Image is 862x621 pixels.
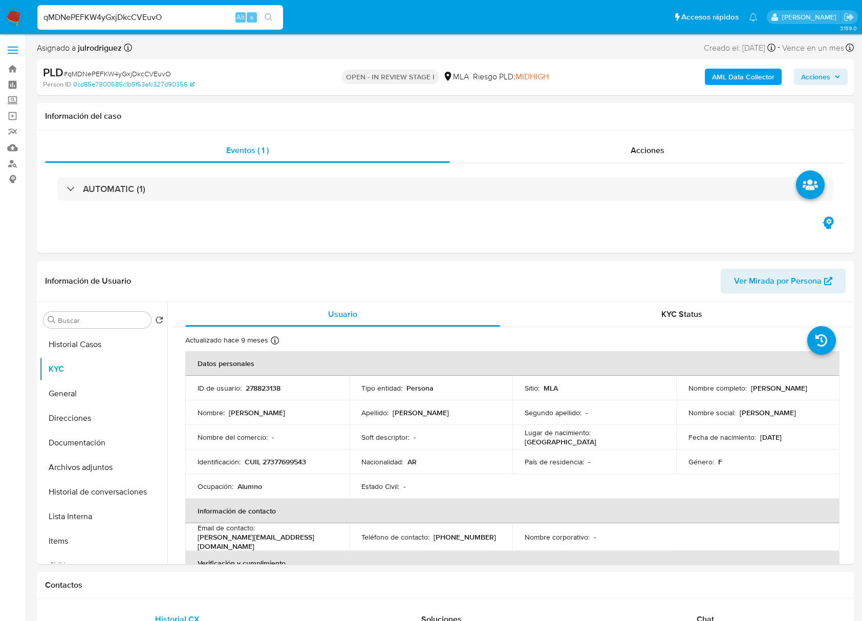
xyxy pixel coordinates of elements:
[73,80,195,89] a: 0cd85e7900685c1b9f63afc327d90356
[48,316,56,324] button: Buscar
[39,480,167,504] button: Historial de conversaciones
[778,41,780,55] span: -
[361,532,429,542] p: Teléfono de contacto :
[39,431,167,455] button: Documentación
[226,144,269,156] span: Eventos ( 1 )
[705,69,782,85] button: AML Data Collector
[801,69,830,85] span: Acciones
[594,532,596,542] p: -
[794,69,848,85] button: Acciones
[704,41,775,55] div: Creado el: [DATE]
[661,308,702,320] span: KYC Status
[414,433,416,442] p: -
[185,335,268,345] p: Actualizado hace 9 meses
[39,381,167,406] button: General
[238,482,262,491] p: Alumno
[361,408,389,417] p: Apellido :
[544,383,558,393] p: MLA
[403,482,405,491] p: -
[749,13,758,22] a: Notificaciones
[681,12,739,23] span: Accesos rápidos
[406,383,434,393] p: Persona
[688,457,714,466] p: Género :
[525,408,581,417] p: Segundo apellido :
[525,457,584,466] p: País de residencia :
[525,383,540,393] p: Sitio :
[63,69,171,79] span: # qMDNePEFKW4yGxjDkcCVEuvO
[39,553,167,578] button: CVU
[236,12,245,22] span: Alt
[198,532,333,551] p: [PERSON_NAME][EMAIL_ADDRESS][DOMAIN_NAME]
[37,11,283,24] input: Buscar usuario o caso...
[782,42,844,54] span: Vence en un mes
[39,406,167,431] button: Direcciones
[393,408,449,417] p: [PERSON_NAME]
[45,276,131,286] h1: Información de Usuario
[58,316,147,325] input: Buscar
[76,42,122,54] b: julrodriguez
[525,532,590,542] p: Nombre corporativo :
[258,10,279,25] button: search-icon
[688,408,736,417] p: Nombre social :
[525,428,591,437] p: Lugar de nacimiento :
[246,383,281,393] p: 278823138
[721,269,846,293] button: Ver Mirada por Persona
[198,408,225,417] p: Nombre :
[688,433,756,442] p: Fecha de nacimiento :
[361,383,402,393] p: Tipo entidad :
[844,12,854,23] a: Salir
[525,437,596,446] p: [GEOGRAPHIC_DATA]
[185,351,839,376] th: Datos personales
[712,69,774,85] b: AML Data Collector
[198,523,255,532] p: Email de contacto :
[57,177,833,201] div: AUTOMATIC (1)
[515,71,549,82] span: MIDHIGH
[407,457,417,466] p: AR
[198,482,233,491] p: Ocupación :
[586,408,588,417] p: -
[434,532,496,542] p: [PHONE_NUMBER]
[39,529,167,553] button: Items
[245,457,306,466] p: CUIL 27377699543
[39,357,167,381] button: KYC
[185,499,839,523] th: Información de contacto
[198,433,268,442] p: Nombre del comercio :
[155,316,163,327] button: Volver al orden por defecto
[250,12,253,22] span: s
[43,80,71,89] b: Person ID
[782,12,840,22] p: julieta.rodriguez@mercadolibre.com
[229,408,285,417] p: [PERSON_NAME]
[631,144,664,156] span: Acciones
[588,457,590,466] p: -
[45,580,846,590] h1: Contactos
[473,71,549,82] span: Riesgo PLD:
[688,383,747,393] p: Nombre completo :
[39,455,167,480] button: Archivos adjuntos
[43,64,63,80] b: PLD
[443,71,469,82] div: MLA
[361,433,410,442] p: Soft descriptor :
[342,70,439,84] p: OPEN - IN REVIEW STAGE I
[751,383,807,393] p: [PERSON_NAME]
[39,332,167,357] button: Historial Casos
[45,111,846,121] h1: Información del caso
[39,504,167,529] button: Lista Interna
[83,183,145,195] h3: AUTOMATIC (1)
[760,433,782,442] p: [DATE]
[198,457,241,466] p: Identificación :
[328,308,357,320] span: Usuario
[718,457,722,466] p: F
[198,383,242,393] p: ID de usuario :
[37,42,122,54] span: Asignado a
[361,482,399,491] p: Estado Civil :
[272,433,274,442] p: -
[734,269,822,293] span: Ver Mirada por Persona
[361,457,403,466] p: Nacionalidad :
[740,408,796,417] p: [PERSON_NAME]
[185,551,839,575] th: Verificación y cumplimiento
